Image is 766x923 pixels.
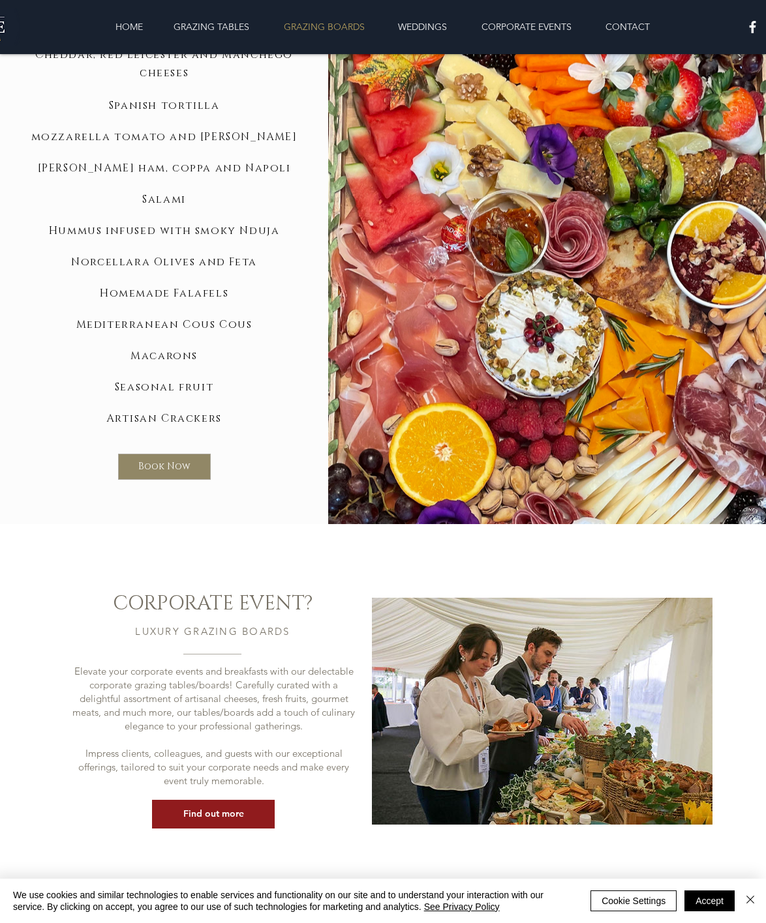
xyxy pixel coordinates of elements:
p: WEDDINGS [391,14,453,40]
a: CONTACT [591,14,664,40]
a: HOME [102,14,156,40]
a: See Privacy Policy [424,901,500,912]
p: GRAZING BOARDS [277,14,371,40]
a: Book Now [118,454,211,480]
img: Close [743,892,758,907]
button: Accept [684,890,735,911]
p: CORPORATE EVENTS [475,14,578,40]
span: Cheddar, red Leicester and Manchego cheeses [35,48,293,80]
img: White Facebook Icon [744,19,761,35]
a: WEDDINGS [382,14,462,40]
a: Find out more [152,800,275,828]
a: GRAZING TABLES [156,14,266,40]
span: CORPORATE EVENT? [113,591,313,617]
span: LUXURY GRAZING BOARDS [135,625,290,637]
p: CONTACT [599,14,656,40]
span: We use cookies and similar technologies to enable services and functionality on our site and to u... [13,889,571,913]
a: CORPORATE EVENTS [462,14,591,40]
iframe: Wix Chat [705,862,766,923]
button: Close [743,889,758,913]
span: Spanish tortilla mozzarella tomato and [PERSON_NAME] [PERSON_NAME] ham, coppa and Napoli Salami H... [31,98,298,426]
img: Corporate People [372,598,712,825]
p: Elevate your corporate events and breakfasts with our delectable corporate grazing tables/boards!... [69,664,359,733]
p: Impress clients, colleagues, and guests with our exceptional offerings, tailored to suit your cor... [69,746,359,787]
span: Find out more [183,808,244,821]
p: GRAZING TABLES [167,14,256,40]
p: HOME [109,14,149,40]
nav: Site [64,14,702,40]
span: Book Now [138,460,191,473]
a: GRAZING BOARDS [266,14,382,40]
button: Cookie Settings [590,890,677,911]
